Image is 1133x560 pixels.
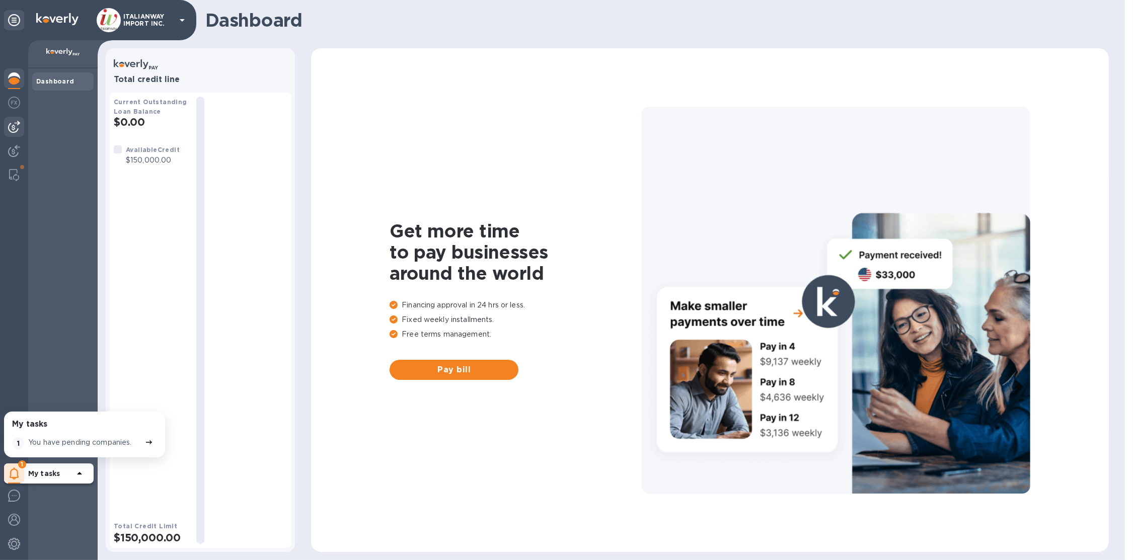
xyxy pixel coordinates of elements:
[123,13,174,27] p: ITALIANWAY IMPORT INC.
[390,329,641,340] p: Free terms management.
[126,146,180,153] b: Available Credit
[8,97,20,109] img: Foreign exchange
[390,220,641,284] h1: Get more time to pay businesses around the world
[114,75,287,85] h3: Total credit line
[28,437,132,448] p: You have pending companies.
[205,10,1104,31] h1: Dashboard
[390,314,641,325] p: Fixed weekly installments.
[390,300,641,310] p: Financing approval in 24 hrs or less.
[18,460,26,468] span: 1
[36,13,79,25] img: Logo
[28,469,60,477] b: My tasks
[114,98,187,115] b: Current Outstanding Loan Balance
[126,155,180,166] p: $150,000.00
[12,420,47,429] h3: My tasks
[4,10,24,30] div: Unpin categories
[36,77,74,85] b: Dashboard
[114,531,188,544] h2: $150,000.00
[390,360,518,380] button: Pay bill
[12,437,24,449] span: 1
[114,116,188,128] h2: $0.00
[114,522,177,530] b: Total Credit Limit
[398,364,510,376] span: Pay bill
